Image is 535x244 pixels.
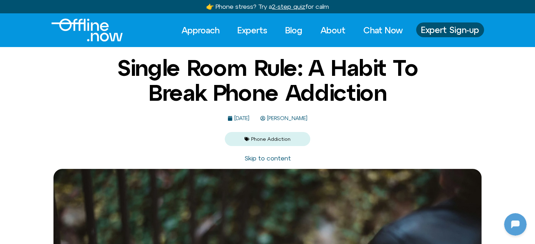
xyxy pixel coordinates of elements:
[51,19,111,41] div: Logo
[21,5,108,14] h2: [DOMAIN_NAME]
[56,104,84,132] img: N5FCcHC.png
[228,116,249,121] a: [DATE]
[234,115,249,121] time: [DATE]
[51,19,123,41] img: offline.now
[123,3,135,15] svg: Close Chatbot Button
[244,154,291,162] a: Skip to content
[2,2,139,17] button: Expand Header Button
[421,25,479,34] span: Expert Sign-up
[44,139,97,149] h1: [DOMAIN_NAME]
[265,116,307,121] span: [PERSON_NAME]
[206,3,329,10] a: 👉 Phone stress? Try a2-step quizfor calm
[12,182,109,189] textarea: Message Input
[120,180,132,191] svg: Voice Input Button
[97,55,438,105] h1: Single Room Rule: A Habit To Break Phone Addiction
[504,213,527,236] iframe: Botpress
[175,22,409,38] nav: Menu
[175,22,226,38] a: Approach
[260,116,307,121] a: [PERSON_NAME]
[357,22,409,38] a: Chat Now
[279,22,309,38] a: Blog
[111,3,123,15] svg: Restart Conversation Button
[6,4,18,15] img: N5FCcHC.png
[416,22,484,37] a: Expert Sign-up
[231,22,274,38] a: Experts
[272,3,305,10] u: 2-step quiz
[314,22,352,38] a: About
[251,136,291,142] a: Phone Addiction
